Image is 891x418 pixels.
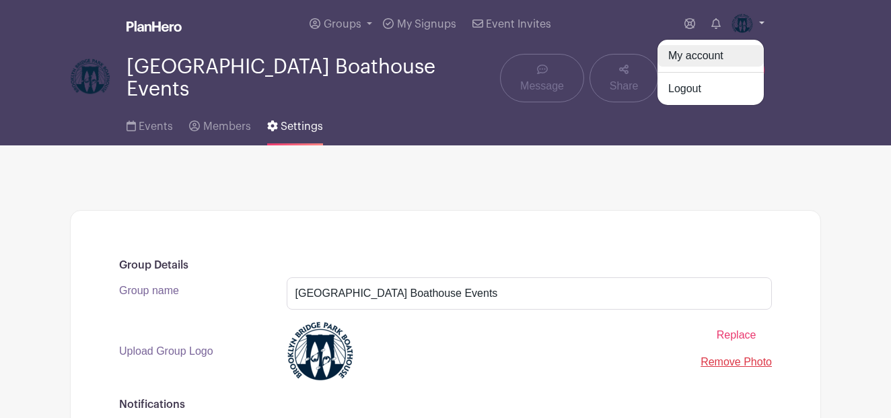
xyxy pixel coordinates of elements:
span: [GEOGRAPHIC_DATA] Boathouse Events [127,56,500,100]
a: Events [127,102,173,145]
a: Remove Photo [701,356,772,368]
label: Group name [119,283,179,299]
span: Event Invites [486,19,551,30]
a: Logout [657,78,764,100]
span: Groups [324,19,361,30]
label: Upload Group Logo [119,343,213,359]
span: Events [139,121,173,132]
span: Message [520,78,564,94]
img: Logo-Title.png [287,320,354,388]
a: Members [189,102,250,145]
img: Logo-Title.png [70,58,110,98]
img: Logo-Title.png [732,13,753,35]
span: Share [610,78,639,94]
a: My account [657,45,764,67]
div: Groups [657,39,764,106]
a: Message [500,54,585,102]
h6: Notifications [119,398,772,411]
h6: Group Details [119,259,772,272]
a: Settings [267,102,323,145]
a: Share [590,54,658,102]
span: Settings [281,121,323,132]
span: My Signups [397,19,456,30]
span: Replace [717,329,756,341]
span: Members [203,121,251,132]
img: logo_white-6c42ec7e38ccf1d336a20a19083b03d10ae64f83f12c07503d8b9e83406b4c7d.svg [127,21,182,32]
